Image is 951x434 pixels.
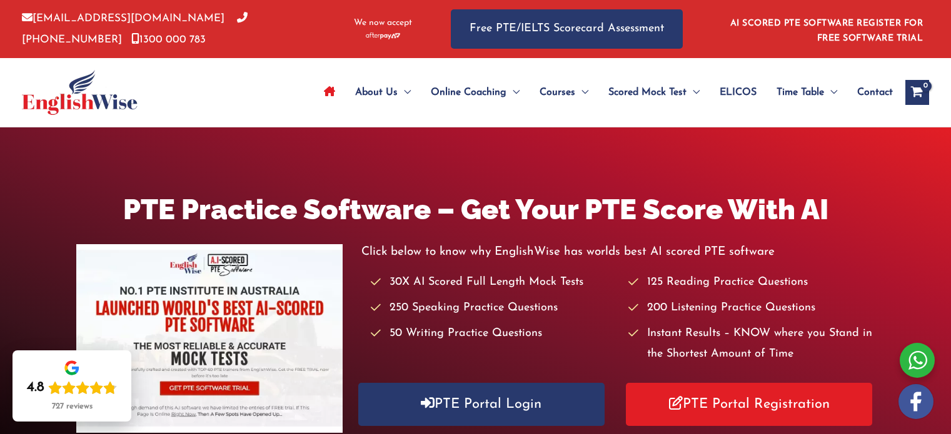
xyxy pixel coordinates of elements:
span: Menu Toggle [506,71,520,114]
a: Contact [847,71,893,114]
a: About UsMenu Toggle [345,71,421,114]
img: pte-institute-main [76,244,343,433]
a: 1300 000 783 [131,34,206,45]
span: Menu Toggle [687,71,700,114]
img: cropped-ew-logo [22,70,138,115]
a: Free PTE/IELTS Scorecard Assessment [451,9,683,49]
nav: Site Navigation: Main Menu [314,71,893,114]
li: 30X AI Scored Full Length Mock Tests [371,272,617,293]
a: Online CoachingMenu Toggle [421,71,530,114]
div: Rating: 4.8 out of 5 [27,379,117,397]
a: ELICOS [710,71,767,114]
span: About Us [355,71,398,114]
li: Instant Results – KNOW where you Stand in the Shortest Amount of Time [628,323,875,365]
a: CoursesMenu Toggle [530,71,598,114]
div: 4.8 [27,379,44,397]
a: [EMAIL_ADDRESS][DOMAIN_NAME] [22,13,224,24]
a: PTE Portal Registration [626,383,872,426]
span: Courses [540,71,575,114]
li: 200 Listening Practice Questions [628,298,875,318]
span: Scored Mock Test [608,71,687,114]
li: 125 Reading Practice Questions [628,272,875,293]
span: Menu Toggle [824,71,837,114]
aside: Header Widget 1 [723,9,929,49]
a: View Shopping Cart, empty [905,80,929,105]
img: Afterpay-Logo [366,32,400,39]
a: [PHONE_NUMBER] [22,13,248,44]
a: Scored Mock TestMenu Toggle [598,71,710,114]
a: AI SCORED PTE SOFTWARE REGISTER FOR FREE SOFTWARE TRIAL [730,19,923,43]
span: We now accept [354,17,412,29]
img: white-facebook.png [898,384,933,419]
a: Time TableMenu Toggle [767,71,847,114]
span: ELICOS [720,71,757,114]
li: 250 Speaking Practice Questions [371,298,617,318]
span: Menu Toggle [398,71,411,114]
span: Time Table [777,71,824,114]
a: PTE Portal Login [358,383,605,426]
p: Click below to know why EnglishWise has worlds best AI scored PTE software [361,242,875,262]
span: Online Coaching [431,71,506,114]
li: 50 Writing Practice Questions [371,323,617,344]
span: Contact [857,71,893,114]
h1: PTE Practice Software – Get Your PTE Score With AI [76,190,875,229]
span: Menu Toggle [575,71,588,114]
div: 727 reviews [52,402,93,412]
